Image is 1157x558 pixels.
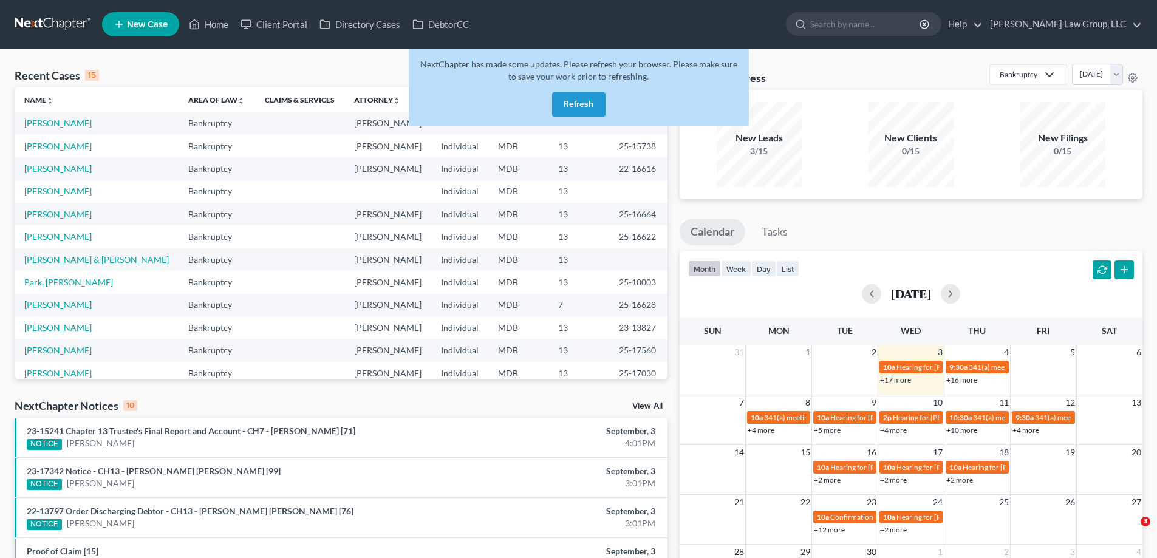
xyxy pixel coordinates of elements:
[179,112,254,134] td: Bankruptcy
[932,445,944,460] span: 17
[548,157,609,180] td: 13
[680,219,745,245] a: Calendar
[817,413,829,422] span: 10a
[431,225,488,248] td: Individual
[880,426,907,435] a: +4 more
[814,475,841,485] a: +2 more
[733,345,745,359] span: 31
[24,345,92,355] a: [PERSON_NAME]
[814,426,841,435] a: +5 more
[942,13,983,35] a: Help
[609,294,667,316] td: 25-16628
[768,325,790,336] span: Mon
[883,362,895,372] span: 10a
[870,345,878,359] span: 2
[896,463,991,472] span: Hearing for [PERSON_NAME]
[804,395,811,410] span: 8
[751,260,776,277] button: day
[870,395,878,410] span: 9
[488,339,548,362] td: MDB
[454,437,655,449] div: 4:01PM
[880,375,911,384] a: +17 more
[431,316,488,339] td: Individual
[984,13,1142,35] a: [PERSON_NAME] Law Group, LLC
[1003,345,1010,359] span: 4
[998,445,1010,460] span: 18
[799,445,811,460] span: 15
[179,135,254,157] td: Bankruptcy
[24,368,92,378] a: [PERSON_NAME]
[1069,345,1076,359] span: 5
[548,362,609,384] td: 13
[552,92,606,117] button: Refresh
[67,517,134,529] a: [PERSON_NAME]
[431,362,488,384] td: Individual
[344,339,431,362] td: [PERSON_NAME]
[15,68,99,83] div: Recent Cases
[488,316,548,339] td: MDB
[946,375,977,384] a: +16 more
[24,277,113,287] a: Park, [PERSON_NAME]
[454,477,655,489] div: 3:01PM
[344,112,431,134] td: [PERSON_NAME]
[24,95,53,104] a: Nameunfold_more
[548,203,609,225] td: 13
[24,209,92,219] a: [PERSON_NAME]
[179,294,254,316] td: Bankruptcy
[179,225,254,248] td: Bankruptcy
[454,545,655,557] div: September, 3
[548,135,609,157] td: 13
[998,495,1010,509] span: 25
[488,248,548,271] td: MDB
[179,316,254,339] td: Bankruptcy
[24,299,92,310] a: [PERSON_NAME]
[1141,517,1150,526] span: 3
[24,254,169,265] a: [PERSON_NAME] & [PERSON_NAME]
[313,13,406,35] a: Directory Cases
[431,248,488,271] td: Individual
[548,225,609,248] td: 13
[488,157,548,180] td: MDB
[123,400,137,411] div: 10
[963,463,1057,472] span: Hearing for [PERSON_NAME]
[179,271,254,293] td: Bankruptcy
[454,425,655,437] div: September, 3
[1116,517,1145,546] iframe: Intercom live chat
[609,203,667,225] td: 25-16664
[27,506,353,516] a: 22-13797 Order Discharging Debtor - CH13 - [PERSON_NAME] [PERSON_NAME] [76]
[946,426,977,435] a: +10 more
[946,475,973,485] a: +2 more
[24,322,92,333] a: [PERSON_NAME]
[234,13,313,35] a: Client Portal
[776,260,799,277] button: list
[733,445,745,460] span: 14
[344,225,431,248] td: [PERSON_NAME]
[548,248,609,271] td: 13
[751,219,799,245] a: Tasks
[24,118,92,128] a: [PERSON_NAME]
[24,141,92,151] a: [PERSON_NAME]
[24,163,92,174] a: [PERSON_NAME]
[85,70,99,81] div: 15
[893,413,988,422] span: Hearing for [PERSON_NAME]
[949,413,972,422] span: 10:30a
[27,426,355,436] a: 23-15241 Chapter 13 Trustee's Final Report and Account - CH7 - [PERSON_NAME] [71]
[548,339,609,362] td: 13
[179,248,254,271] td: Bankruptcy
[548,180,609,203] td: 13
[883,512,895,522] span: 10a
[1035,413,1152,422] span: 341(a) meeting for [PERSON_NAME]
[968,325,986,336] span: Thu
[865,495,878,509] span: 23
[721,260,751,277] button: week
[883,413,892,422] span: 2p
[454,505,655,517] div: September, 3
[1020,145,1105,157] div: 0/15
[488,203,548,225] td: MDB
[883,463,895,472] span: 10a
[406,13,475,35] a: DebtorCC
[632,402,663,410] a: View All
[27,439,62,450] div: NOTICE
[1064,495,1076,509] span: 26
[865,445,878,460] span: 16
